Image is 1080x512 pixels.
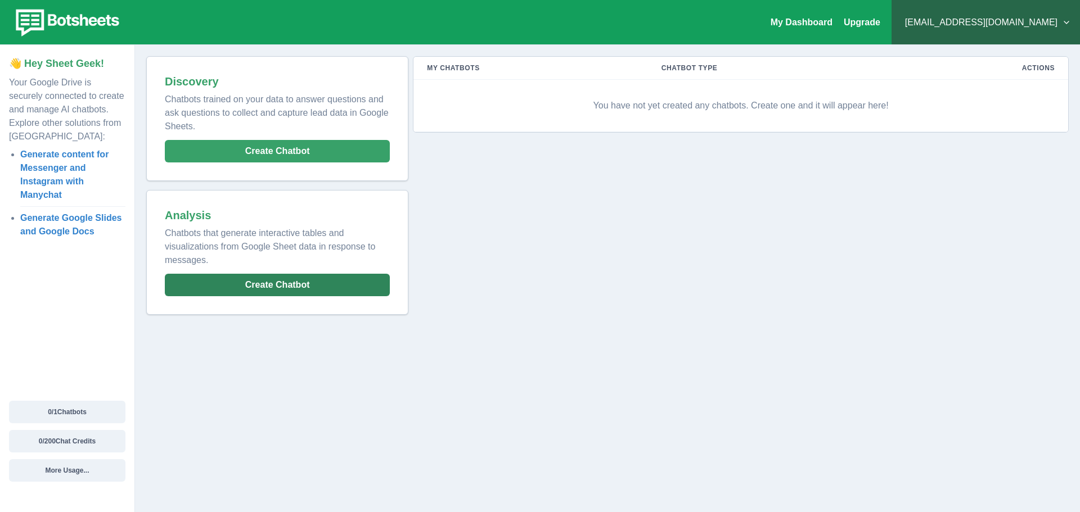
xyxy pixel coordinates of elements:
[9,71,125,143] p: Your Google Drive is securely connected to create and manage AI chatbots. Explore other solutions...
[901,11,1071,34] button: [EMAIL_ADDRESS][DOMAIN_NAME]
[9,459,125,482] button: More Usage...
[165,88,390,133] p: Chatbots trained on your data to answer questions and ask questions to collect and capture lead d...
[427,89,1055,123] p: You have not yet created any chatbots. Create one and it will appear here!
[20,213,122,236] a: Generate Google Slides and Google Docs
[9,7,123,38] img: botsheets-logo.png
[165,209,390,222] h2: Analysis
[892,57,1068,80] th: Actions
[844,17,880,27] a: Upgrade
[165,140,390,162] button: Create Chatbot
[165,222,390,267] p: Chatbots that generate interactive tables and visualizations from Google Sheet data in response t...
[771,17,832,27] a: My Dashboard
[413,57,647,80] th: My Chatbots
[165,75,390,88] h2: Discovery
[9,56,125,71] p: 👋 Hey Sheet Geek!
[648,57,893,80] th: Chatbot Type
[20,149,109,200] a: Generate content for Messenger and Instagram with Manychat
[9,430,125,452] button: 0/200Chat Credits
[9,401,125,423] button: 0/1Chatbots
[165,274,390,296] button: Create Chatbot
